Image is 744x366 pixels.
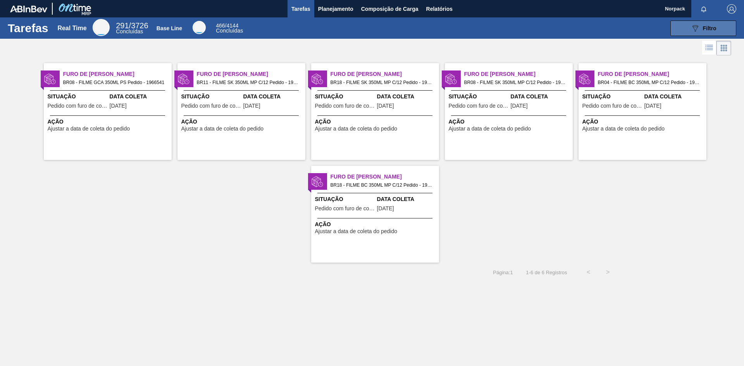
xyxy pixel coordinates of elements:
span: Pedido com furo de coleta [315,206,375,211]
span: Data Coleta [511,93,571,101]
span: Data Coleta [377,195,437,203]
button: < [579,263,598,282]
span: 1 - 6 de 6 Registros [525,270,567,275]
span: Composição de Carga [361,4,418,14]
span: Ajustar a data de coleta do pedido [315,126,398,132]
div: Base Line [216,23,243,33]
span: Ajustar a data de coleta do pedido [582,126,665,132]
span: Ajustar a data de coleta do pedido [449,126,531,132]
span: Pedido com furo de coleta [582,103,642,109]
span: Página : 1 [493,270,513,275]
span: BR18 - FILME BC 350ML MP C/12 Pedido - 1984215 [331,181,433,189]
span: Furo de Coleta [331,70,439,78]
span: Filtro [703,25,716,31]
button: Filtro [670,21,736,36]
span: Pedido com furo de coleta [48,103,108,109]
span: BR08 - FILME GCA 350ML PS Pedido - 1966541 [63,78,165,87]
h1: Tarefas [8,24,48,33]
span: Concluídas [216,27,243,34]
span: Ação [582,118,704,126]
span: Concluídas [116,28,143,34]
span: Ajustar a data de coleta do pedido [48,126,130,132]
span: Furo de Coleta [598,70,706,78]
span: Ação [48,118,170,126]
span: Data Coleta [110,93,170,101]
div: Visão em Cards [716,41,731,55]
span: Data Coleta [644,93,704,101]
button: > [598,263,618,282]
span: Ação [449,118,571,126]
span: Furo de Coleta [331,173,439,181]
span: Data Coleta [243,93,303,101]
img: TNhmsLtSVTkK8tSr43FrP2fwEKptu5GPRR3wAAAABJRU5ErkJggg== [10,5,47,12]
span: Ajustar a data de coleta do pedido [315,229,398,234]
div: Real Time [116,22,148,34]
span: BR08 - FILME SK 350ML MP C/12 Pedido - 1984258 [464,78,567,87]
span: Furo de Coleta [197,70,305,78]
span: 07/08/2025 [377,103,394,109]
span: Pedido com furo de coleta [181,103,241,109]
span: BR18 - FILME SK 350ML MP C/12 Pedido - 1984250 [331,78,433,87]
span: Ação [181,118,303,126]
span: 10/08/2025 [110,103,127,109]
span: Situação [449,93,509,101]
button: Notificações [691,3,716,14]
span: 07/08/2025 [377,206,394,211]
span: BR04 - FILME BC 350ML MP C/12 Pedido - 1984216 [598,78,700,87]
span: Pedido com furo de coleta [315,103,375,109]
div: Real Time [57,25,86,32]
img: status [579,73,591,85]
span: Furo de Coleta [464,70,573,78]
span: Planejamento [318,4,353,14]
img: Logout [727,4,736,14]
img: status [178,73,189,85]
img: status [445,73,457,85]
span: Situação [315,93,375,101]
img: status [44,73,56,85]
span: Tarefas [291,4,310,14]
span: Situação [315,195,375,203]
span: 07/08/2025 [644,103,661,109]
span: Ajustar a data de coleta do pedido [181,126,264,132]
span: BR11 - FILME SK 350ML MP C/12 Pedido - 1984259 [197,78,299,87]
span: Situação [181,93,241,101]
span: 07/08/2025 [243,103,260,109]
span: Ação [315,118,437,126]
span: Relatórios [426,4,453,14]
span: Furo de Coleta [63,70,172,78]
span: Data Coleta [377,93,437,101]
span: Situação [582,93,642,101]
span: / 3726 [116,21,148,30]
div: Base Line [193,21,206,34]
span: 07/08/2025 [511,103,528,109]
img: status [312,73,323,85]
span: 291 [116,21,129,30]
span: Situação [48,93,108,101]
div: Base Line [157,25,182,31]
span: / 4144 [216,22,238,29]
span: Ação [315,220,437,229]
div: Visão em Lista [702,41,716,55]
img: status [312,176,323,187]
div: Real Time [93,19,110,36]
span: Pedido com furo de coleta [449,103,509,109]
span: 466 [216,22,225,29]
